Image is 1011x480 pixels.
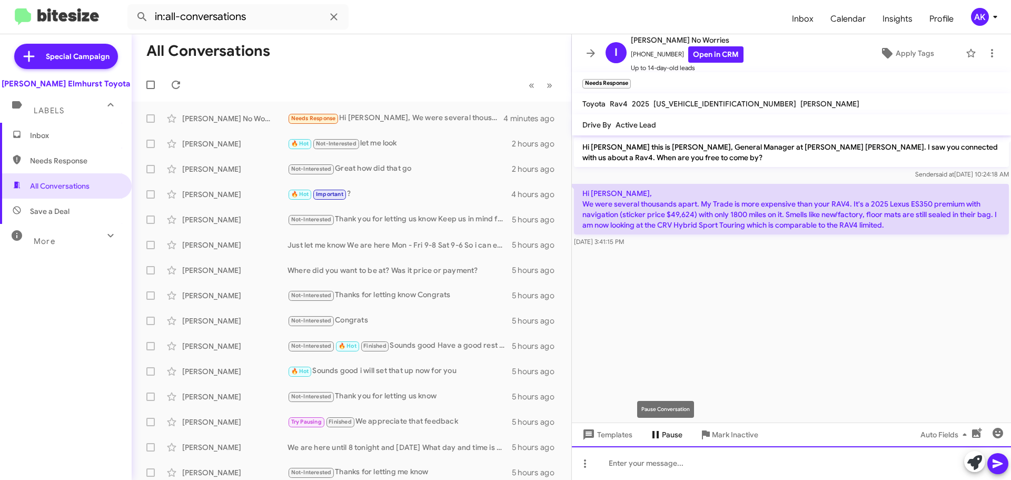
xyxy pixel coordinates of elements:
[512,366,563,377] div: 5 hours ago
[291,469,332,476] span: Not-Interested
[316,191,343,198] span: Important
[127,4,349,30] input: Search
[574,238,624,246] span: [DATE] 3:41:15 PM
[291,115,336,122] span: Needs Response
[288,442,512,453] div: We are here until 8 tonight and [DATE] What day and time is best
[146,43,270,60] h1: All Conversations
[610,99,628,109] span: Rav4
[291,292,332,299] span: Not-Interested
[503,113,563,124] div: 4 minutes ago
[874,4,921,34] a: Insights
[712,425,758,444] span: Mark Inactive
[182,113,288,124] div: [PERSON_NAME] No Worries
[288,138,512,150] div: let me look
[34,106,64,115] span: Labels
[523,74,559,96] nav: Page navigation example
[688,46,744,63] a: Open in CRM
[921,4,962,34] a: Profile
[288,416,512,428] div: We appreciate that feedback
[522,74,541,96] button: Previous
[182,214,288,225] div: [PERSON_NAME]
[291,342,332,349] span: Not-Interested
[34,237,55,246] span: More
[288,289,512,301] div: Thanks for letting know Congrats
[46,51,110,62] span: Special Campaign
[631,34,744,46] span: [PERSON_NAME] No Worries
[182,265,288,276] div: [PERSON_NAME]
[288,340,512,352] div: Sounds good Have a good rest of your day
[291,317,332,324] span: Not-Interested
[631,46,744,63] span: [PHONE_NUMBER]
[896,44,934,63] span: Apply Tags
[529,79,534,92] span: «
[582,120,611,130] span: Drive By
[784,4,822,34] span: Inbox
[632,99,649,109] span: 2025
[616,120,656,130] span: Active Lead
[329,418,352,425] span: Finished
[288,188,511,200] div: ?
[291,191,309,198] span: 🔥 Hot
[14,44,118,69] a: Special Campaign
[691,425,767,444] button: Mark Inactive
[574,138,1009,167] p: Hi [PERSON_NAME] this is [PERSON_NAME], General Manager at [PERSON_NAME] [PERSON_NAME]. I saw you...
[653,99,796,109] span: [US_VEHICLE_IDENTIFICATION_NUMBER]
[971,8,989,26] div: AK
[936,170,954,178] span: said at
[512,139,563,149] div: 2 hours ago
[182,366,288,377] div: [PERSON_NAME]
[291,140,309,147] span: 🔥 Hot
[641,425,691,444] button: Pause
[182,290,288,301] div: [PERSON_NAME]
[540,74,559,96] button: Next
[637,401,694,418] div: Pause Conversation
[572,425,641,444] button: Templates
[288,112,503,124] div: Hi [PERSON_NAME], We were several thousands apart. My Trade is more expensive than your RAV4. It'...
[582,79,631,89] small: Needs Response
[182,164,288,174] div: [PERSON_NAME]
[512,316,563,326] div: 5 hours ago
[288,466,512,478] div: Thanks for letting me know
[182,139,288,149] div: [PERSON_NAME]
[512,290,563,301] div: 5 hours ago
[512,164,563,174] div: 2 hours ago
[30,155,120,166] span: Needs Response
[316,140,356,147] span: Not-Interested
[182,341,288,351] div: [PERSON_NAME]
[912,425,979,444] button: Auto Fields
[363,342,386,349] span: Finished
[30,130,120,141] span: Inbox
[662,425,682,444] span: Pause
[288,213,512,226] div: Thank you for letting us know Keep us in mind for future service or sales needs
[512,442,563,453] div: 5 hours ago
[512,240,563,250] div: 5 hours ago
[582,99,606,109] span: Toyota
[182,391,288,402] div: [PERSON_NAME]
[182,467,288,478] div: [PERSON_NAME]
[822,4,874,34] a: Calendar
[631,63,744,73] span: Up to 14-day-old leads
[182,189,288,200] div: [PERSON_NAME]
[574,184,1009,234] p: Hi [PERSON_NAME], We were several thousands apart. My Trade is more expensive than your RAV4. It'...
[291,368,309,375] span: 🔥 Hot
[512,265,563,276] div: 5 hours ago
[288,240,512,250] div: Just let me know We are here Mon - Fri 9-8 Sat 9-6 So i can ensure I have something for your arrival
[291,165,332,172] span: Not-Interested
[614,44,618,61] span: I
[30,206,70,217] span: Save a Deal
[2,79,130,89] div: [PERSON_NAME] Elmhurst Toyota
[512,341,563,351] div: 5 hours ago
[288,365,512,377] div: Sounds good i will set that up now for you
[288,163,512,175] div: Great how did that go
[512,214,563,225] div: 5 hours ago
[291,216,332,223] span: Not-Interested
[288,265,512,276] div: Where did you want to be at? Was it price or payment?
[512,467,563,478] div: 5 hours ago
[580,425,632,444] span: Templates
[511,189,563,200] div: 4 hours ago
[182,417,288,427] div: [PERSON_NAME]
[962,8,999,26] button: AK
[182,316,288,326] div: [PERSON_NAME]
